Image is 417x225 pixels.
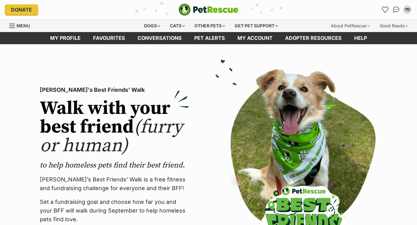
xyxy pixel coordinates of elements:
[391,5,401,15] a: Conversations
[87,32,131,44] a: Favourites
[190,20,229,32] div: Other pets
[40,115,183,157] span: (furry or human)
[326,20,374,32] div: About PetRescue
[380,5,412,15] ul: Account quick links
[402,5,412,15] button: My account
[348,32,373,44] a: Help
[166,20,189,32] div: Cats
[44,32,87,44] a: My profile
[230,20,282,32] div: Get pet support
[188,32,231,44] a: Pet alerts
[5,4,38,15] a: Donate
[40,99,189,155] h2: Walk with your best friend
[40,160,189,170] p: to help homeless pets find their best friend.
[9,20,34,31] a: Menu
[40,86,189,94] p: [PERSON_NAME]'s Best Friends' Walk
[404,7,410,13] div: TD
[140,20,165,32] div: Dogs
[231,32,279,44] a: My account
[393,7,400,13] img: chat-41dd97257d64d25036548639549fe6c8038ab92f7586957e7f3b1b290dea8141.svg
[375,20,412,32] div: Good Reads
[131,32,188,44] a: conversations
[40,198,189,224] p: Set a fundraising goal and choose how far you and your BFF will walk during September to help hom...
[179,4,238,16] a: PetRescue
[40,175,189,193] p: [PERSON_NAME]’s Best Friends' Walk is a free fitness and fundraising challenge for everyone and t...
[380,5,390,15] a: Favourites
[16,23,30,28] span: Menu
[179,4,238,16] img: logo-e224e6f780fb5917bec1dbf3a21bbac754714ae5b6737aabdf751b685950b380.svg
[279,32,348,44] a: Adopter resources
